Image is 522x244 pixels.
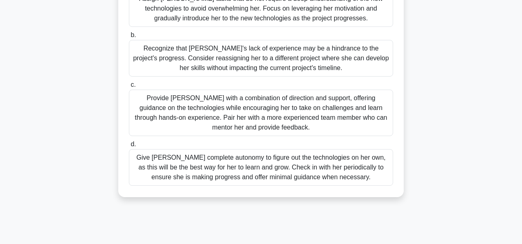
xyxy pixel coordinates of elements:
span: c. [130,81,135,88]
div: Recognize that [PERSON_NAME]'s lack of experience may be a hindrance to the project's progress. C... [129,40,393,77]
div: Provide [PERSON_NAME] with a combination of direction and support, offering guidance on the techn... [129,90,393,136]
span: d. [130,141,136,147]
div: Give [PERSON_NAME] complete autonomy to figure out the technologies on her own, as this will be t... [129,149,393,186]
span: b. [130,31,136,38]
